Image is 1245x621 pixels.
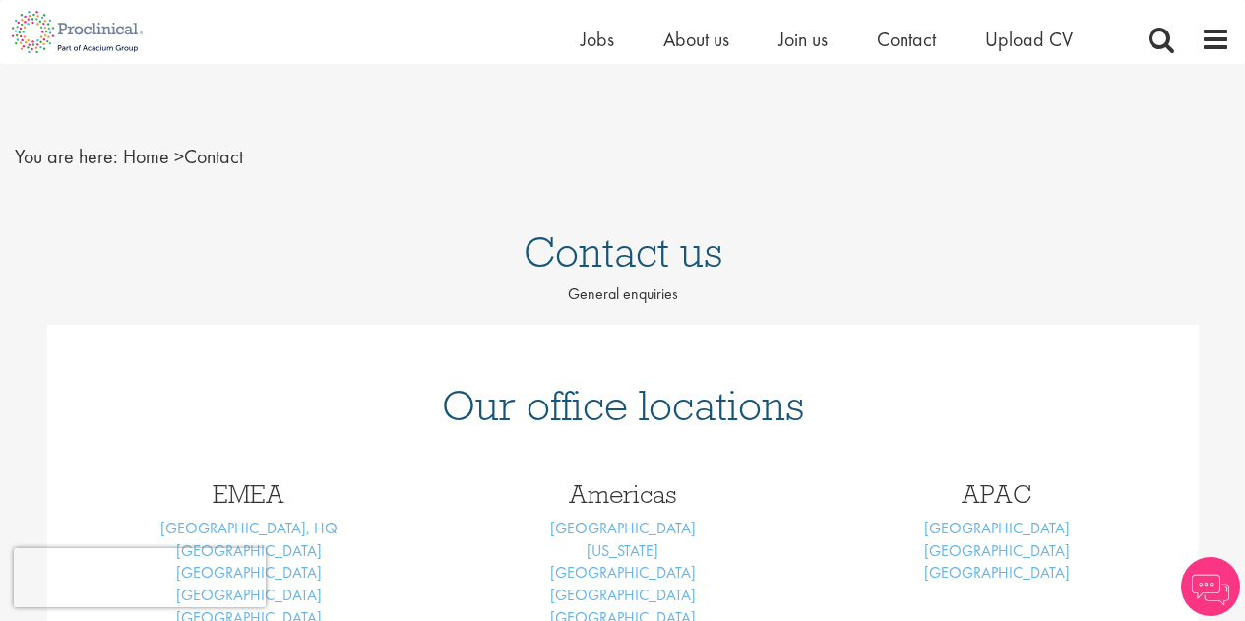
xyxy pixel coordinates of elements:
[77,481,421,507] h3: EMEA
[1181,557,1240,616] img: Chatbot
[550,585,696,605] a: [GEOGRAPHIC_DATA]
[550,518,696,538] a: [GEOGRAPHIC_DATA]
[825,481,1169,507] h3: APAC
[985,27,1073,52] a: Upload CV
[924,562,1070,583] a: [GEOGRAPHIC_DATA]
[778,27,828,52] a: Join us
[176,540,322,561] a: [GEOGRAPHIC_DATA]
[581,27,614,52] a: Jobs
[174,144,184,169] span: >
[924,518,1070,538] a: [GEOGRAPHIC_DATA]
[160,518,338,538] a: [GEOGRAPHIC_DATA], HQ
[15,144,118,169] span: You are here:
[877,27,936,52] a: Contact
[663,27,729,52] a: About us
[77,384,1169,427] h1: Our office locations
[550,562,696,583] a: [GEOGRAPHIC_DATA]
[123,144,169,169] a: breadcrumb link to Home
[123,144,243,169] span: Contact
[587,540,658,561] a: [US_STATE]
[924,540,1070,561] a: [GEOGRAPHIC_DATA]
[14,548,266,607] iframe: reCAPTCHA
[451,481,795,507] h3: Americas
